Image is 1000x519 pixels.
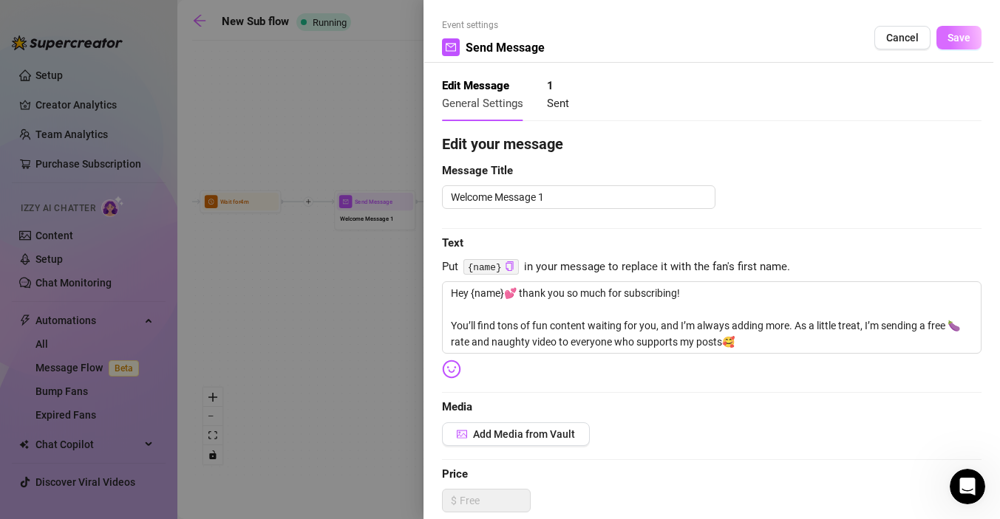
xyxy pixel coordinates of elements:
strong: Edit your message [442,135,563,153]
span: disappointed reaction [197,366,235,396]
span: Sent [547,97,569,110]
span: Add Media from Vault [473,428,575,440]
a: Open in help center [195,414,313,426]
button: Click to Copy [505,261,514,272]
div: Close [472,6,499,32]
img: svg%3e [442,360,461,379]
span: General Settings [442,97,523,110]
textarea: Welcome Message 1 [442,185,715,209]
button: go back [10,6,38,34]
button: Cancel [874,26,931,49]
span: 😐 [243,366,265,396]
strong: Message Title [442,164,513,177]
span: smiley reaction [273,366,312,396]
span: mail [446,42,456,52]
span: Put in your message to replace it with the fan's first name. [442,258,982,276]
strong: 1 [547,79,554,92]
span: Send Message [466,38,545,57]
span: Save [948,32,970,44]
strong: Edit Message [442,79,509,92]
span: Cancel [886,32,919,44]
span: Event settings [442,18,545,32]
div: Did this answer your question? [18,351,491,368]
input: Free [460,489,530,512]
iframe: Intercom live chat [950,469,985,504]
button: Collapse window [444,6,472,34]
button: Save [936,26,982,49]
span: 😞 [205,366,226,396]
span: picture [457,429,467,439]
code: {name} [463,259,519,275]
strong: Price [442,467,468,481]
textarea: Hey {name}💕 thank you so much for subscribing! You’ll find tons of fun content waiting for you, a... [442,281,982,354]
span: copy [505,261,514,271]
button: Add Media from Vault [442,422,590,446]
strong: Media [442,400,472,413]
span: 😃 [282,366,303,396]
strong: Text [442,236,463,250]
span: neutral face reaction [235,366,273,396]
